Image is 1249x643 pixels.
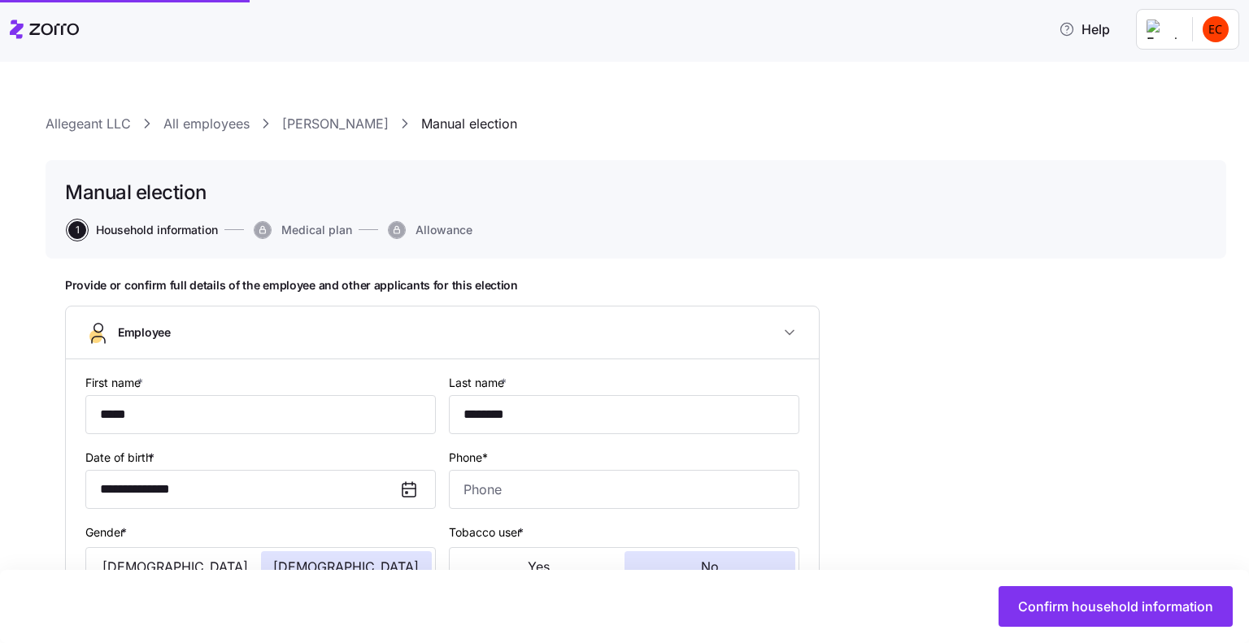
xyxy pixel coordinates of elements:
span: No [701,560,719,573]
label: Tobacco user [449,524,527,541]
button: Medical plan [254,221,352,239]
span: Confirm household information [1018,597,1213,616]
span: Household information [96,224,218,236]
button: 1Household information [68,221,218,239]
span: Yes [528,560,550,573]
img: cc97166a80db72ba115bf250c5d9a898 [1203,16,1229,42]
span: [DEMOGRAPHIC_DATA] [102,560,248,573]
a: All employees [163,114,250,134]
h1: Provide or confirm full details of the employee and other applicants for this election [65,278,820,293]
a: [PERSON_NAME] [282,114,389,134]
span: [DEMOGRAPHIC_DATA] [273,560,419,573]
label: Phone* [449,449,488,467]
button: Employee [66,306,819,359]
span: Employee [118,324,171,341]
button: Confirm household information [999,586,1233,627]
button: Help [1046,13,1123,46]
a: 1Household information [65,221,218,239]
button: Allowance [388,221,472,239]
label: Date of birth [85,449,158,467]
span: Medical plan [281,224,352,236]
label: Gender [85,524,130,541]
label: Last name [449,374,510,392]
h1: Manual election [65,180,207,205]
label: First name [85,374,146,392]
span: Help [1059,20,1110,39]
span: Allowance [416,224,472,236]
img: Employer logo [1147,20,1179,39]
a: Allegeant LLC [46,114,131,134]
a: Manual election [421,114,517,134]
span: 1 [68,221,86,239]
input: Phone [449,470,799,509]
